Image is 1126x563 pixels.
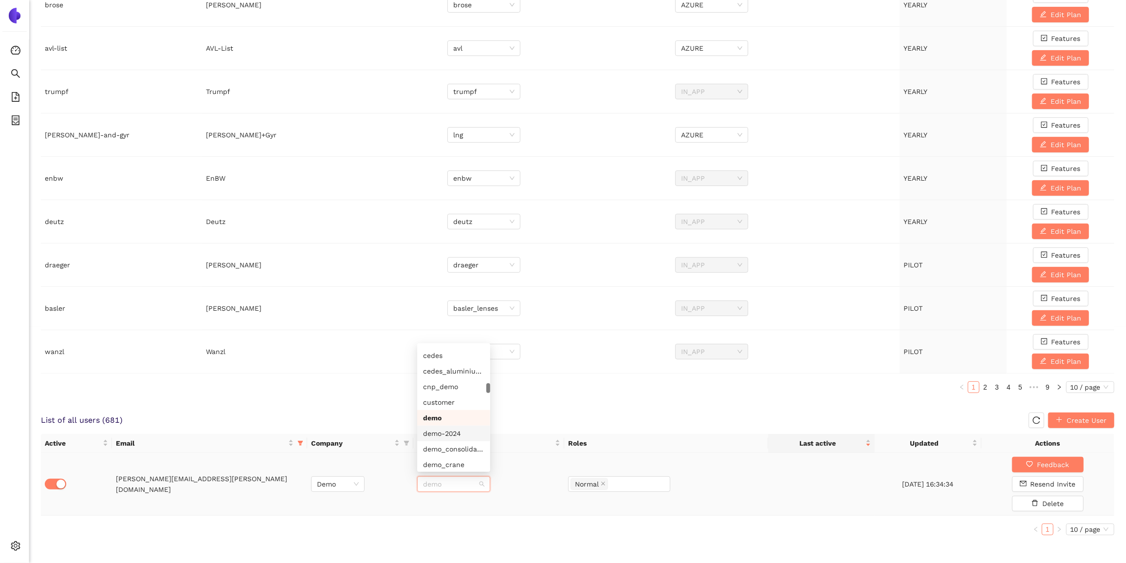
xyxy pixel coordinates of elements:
span: edit [1040,11,1047,19]
div: cnp_demo [417,379,490,394]
span: Active [45,438,101,449]
span: check-square [1041,338,1048,346]
span: Create User [1067,415,1107,426]
button: deleteDelete [1012,496,1084,511]
span: edit [1040,184,1047,192]
span: lng [453,128,515,142]
div: customer [423,397,484,408]
a: 5 [1015,382,1026,393]
span: search [11,65,20,85]
a: 2 [980,382,991,393]
li: Previous Page [956,381,968,393]
span: Edit Plan [1051,9,1081,20]
li: 4 [1003,381,1015,393]
button: check-squareFeatures [1033,31,1089,46]
span: filter [295,436,305,450]
span: List of all users ( 681 ) [41,415,123,426]
li: Next Page [1053,381,1065,393]
span: IN_APP [681,301,742,316]
span: Normal [575,479,599,489]
span: filter [402,436,411,450]
span: Features [1052,250,1081,261]
span: setting [11,538,20,557]
span: close [601,481,606,487]
span: container [11,112,20,131]
span: Edit Plan [1051,53,1081,63]
span: draeger [453,258,515,272]
span: Edit Plan [1051,139,1081,150]
button: editEdit Plan [1032,180,1089,196]
button: check-squareFeatures [1033,334,1089,350]
td: YEARLY [900,70,1007,113]
td: PILOT [900,287,1007,330]
td: AVL-List [202,27,443,70]
span: check-square [1041,165,1048,172]
span: dashboard [11,42,20,61]
span: Features [1052,293,1081,304]
span: filter [297,440,303,446]
div: demo [423,413,484,423]
td: draeger [41,244,202,287]
a: 9 [1042,382,1053,393]
span: edit [1040,314,1047,322]
span: Last active [772,438,864,449]
li: 5 [1015,381,1026,393]
a: 3 [992,382,1002,393]
span: IN_APP [681,84,742,99]
button: check-squareFeatures [1033,204,1089,220]
a: 1 [968,382,979,393]
span: Edit Plan [1051,96,1081,107]
span: Delete [1042,498,1064,509]
a: 4 [1003,382,1014,393]
span: filter [404,440,409,446]
button: editEdit Plan [1032,50,1089,66]
span: Email [116,438,286,449]
td: Wanzl [202,330,443,374]
span: left [959,384,965,390]
li: 9 [1042,381,1053,393]
td: Trumpf [202,70,443,113]
td: deutz [41,200,202,244]
span: check-square [1041,251,1048,259]
div: demo_crane [423,459,484,470]
td: basler [41,287,202,330]
span: IN_APP [681,214,742,229]
button: editEdit Plan [1032,94,1089,109]
span: Company [311,438,393,449]
span: trumpf [453,84,515,99]
td: PILOT [900,244,1007,287]
button: editEdit Plan [1032,224,1089,239]
td: [PERSON_NAME]-and-gyr [41,113,202,157]
th: this column's title is Email,this column is sortable [112,434,307,453]
td: wanzl [41,330,202,374]
div: Page Size [1066,524,1114,535]
span: mail [1020,480,1027,488]
span: Demo [317,477,359,491]
li: 1 [968,381,979,393]
div: cedes [417,348,490,363]
li: Next Page [1053,524,1065,535]
th: this column's title is Dataset,this column is sortable [413,434,564,453]
button: left [956,381,968,393]
button: editEdit Plan [1032,137,1089,152]
button: heartFeedback [1012,457,1084,472]
span: check-square [1041,121,1048,129]
span: right [1056,526,1062,532]
span: Features [1052,76,1081,87]
td: enbw [41,157,202,200]
span: reload [1029,416,1044,424]
span: check-square [1041,208,1048,216]
div: cnp_demo [423,381,484,392]
button: editEdit Plan [1032,310,1089,326]
span: edit [1040,141,1047,149]
span: Features [1052,206,1081,217]
div: demo_consolidation [417,441,490,457]
div: cedes_aluminium_profile [417,363,490,379]
td: [DATE] 16:34:34 [875,453,981,516]
span: check-square [1041,35,1048,42]
div: demo-2024 [417,426,490,441]
td: [PERSON_NAME] [202,244,443,287]
td: YEARLY [900,27,1007,70]
span: Features [1052,33,1081,44]
button: left [1030,524,1042,535]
